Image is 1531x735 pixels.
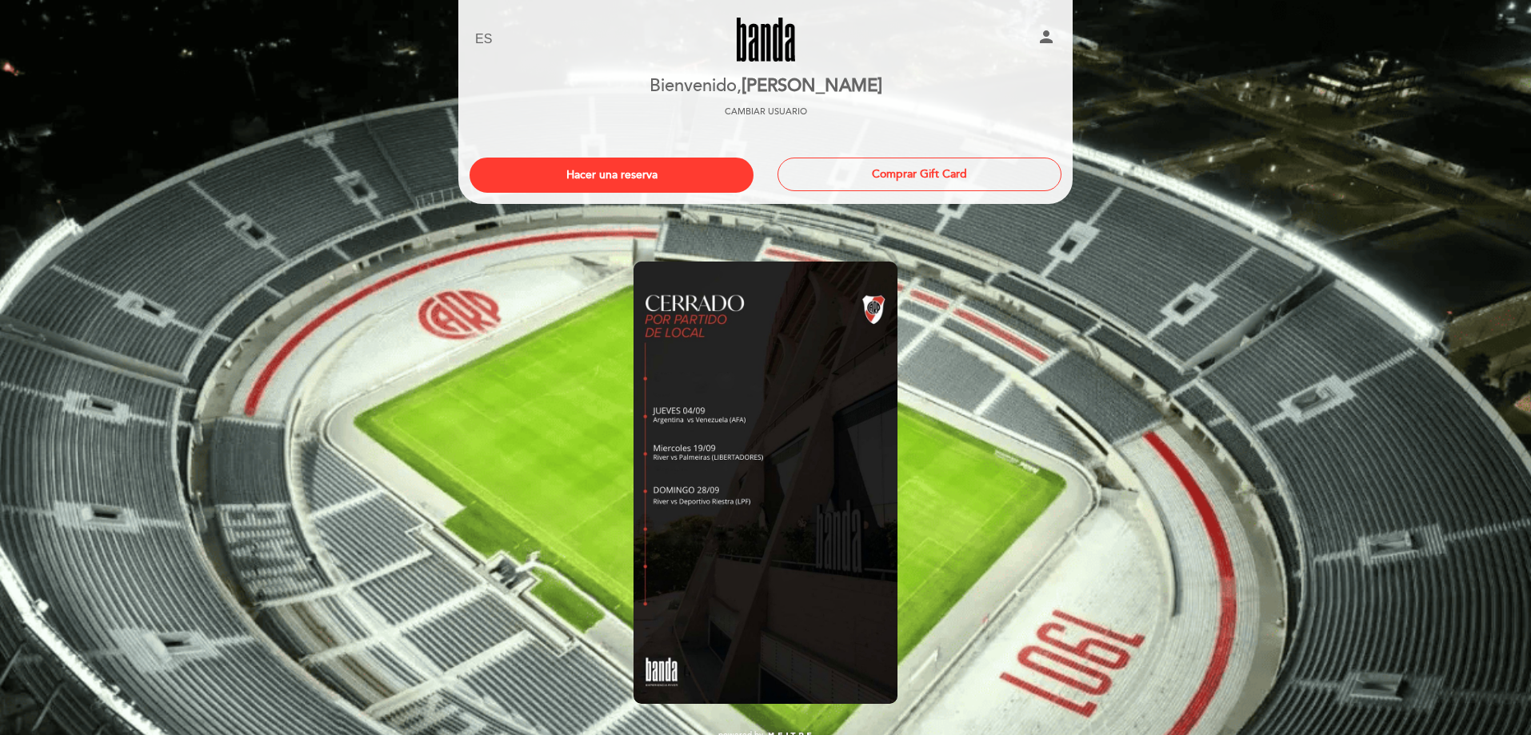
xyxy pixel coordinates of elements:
button: Comprar Gift Card [777,158,1061,191]
i: person [1037,27,1056,46]
button: person [1037,27,1056,52]
img: banner_1756143170.jpeg [634,262,897,704]
button: Cambiar usuario [720,105,812,119]
button: Hacer una reserva [470,158,754,193]
a: Banda [666,18,865,62]
span: [PERSON_NAME] [742,75,882,97]
h2: Bienvenido, [650,77,882,96]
